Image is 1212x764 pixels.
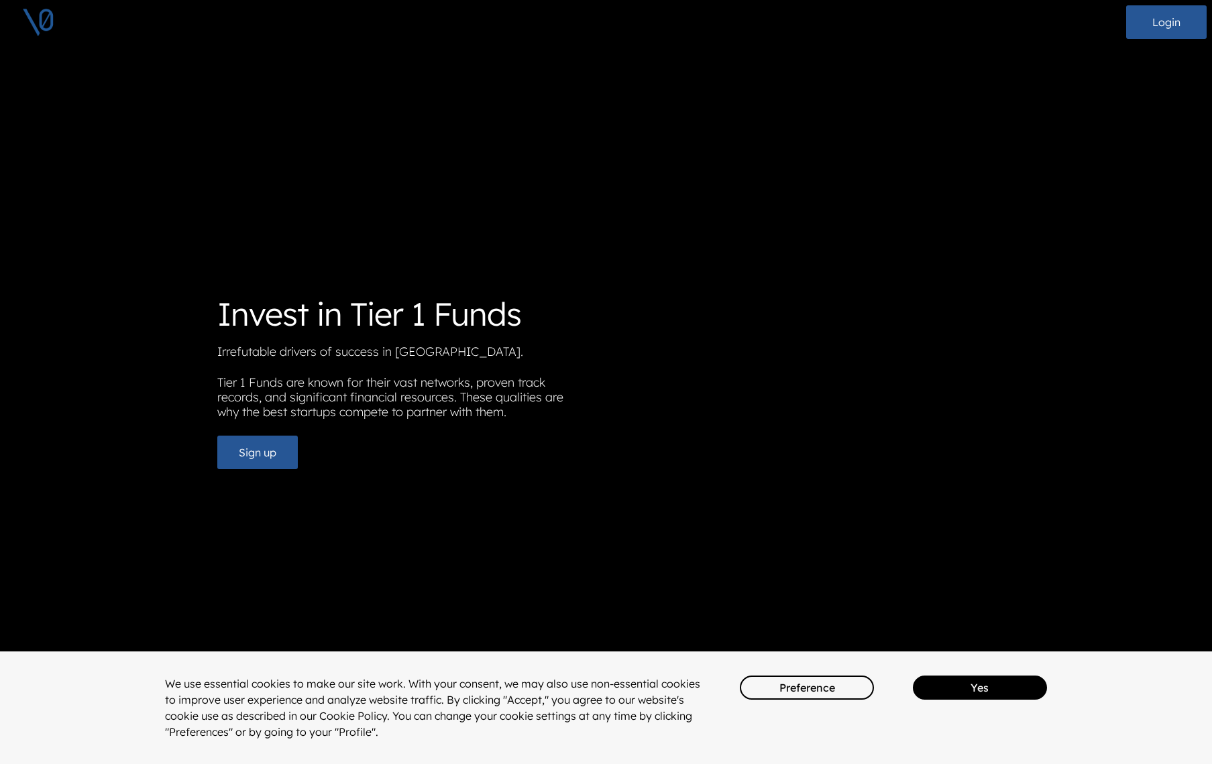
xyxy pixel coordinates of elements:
p: Tier 1 Funds are known for their vast networks, proven track records, and significant financial r... [217,375,596,425]
p: Irrefutable drivers of success in [GEOGRAPHIC_DATA]. [217,344,596,365]
button: Preference [740,676,874,700]
div: We use essential cookies to make our site work. With your consent, we may also use non-essential ... [165,676,702,740]
h1: Invest in Tier 1 Funds [217,295,596,334]
img: V0 logo [21,5,55,39]
button: Sign up [217,436,298,469]
button: Login [1126,5,1207,39]
button: Yes [913,676,1047,700]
